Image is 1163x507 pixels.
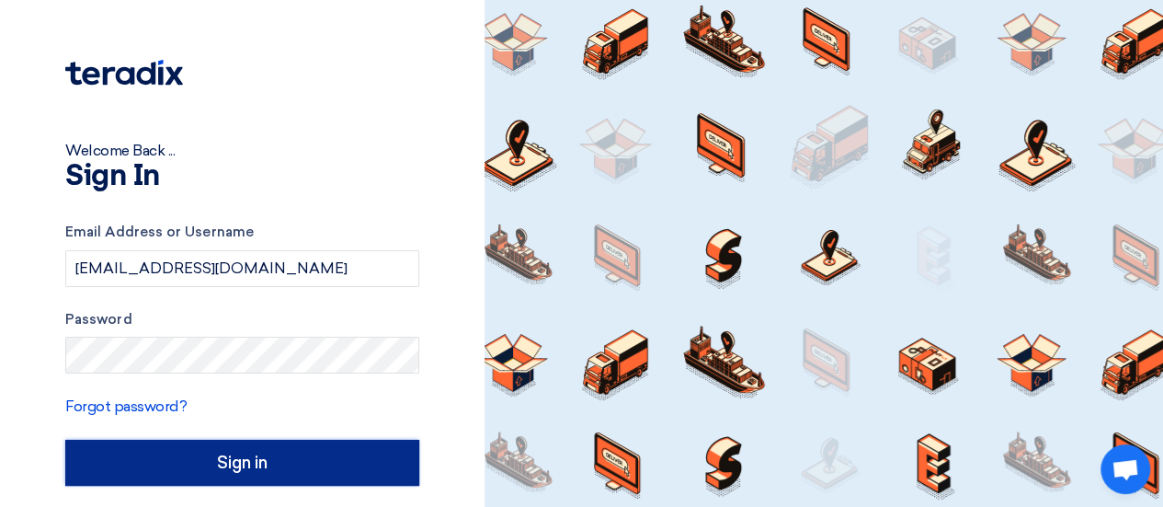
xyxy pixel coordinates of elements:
img: Teradix logo [65,60,183,86]
label: Password [65,309,419,330]
h1: Sign In [65,162,419,191]
input: Sign in [65,440,419,486]
label: Email Address or Username [65,222,419,243]
div: Welcome Back ... [65,140,419,162]
a: Open chat [1100,444,1150,494]
a: Forgot password? [65,398,187,415]
input: Enter your business email or username [65,250,419,287]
